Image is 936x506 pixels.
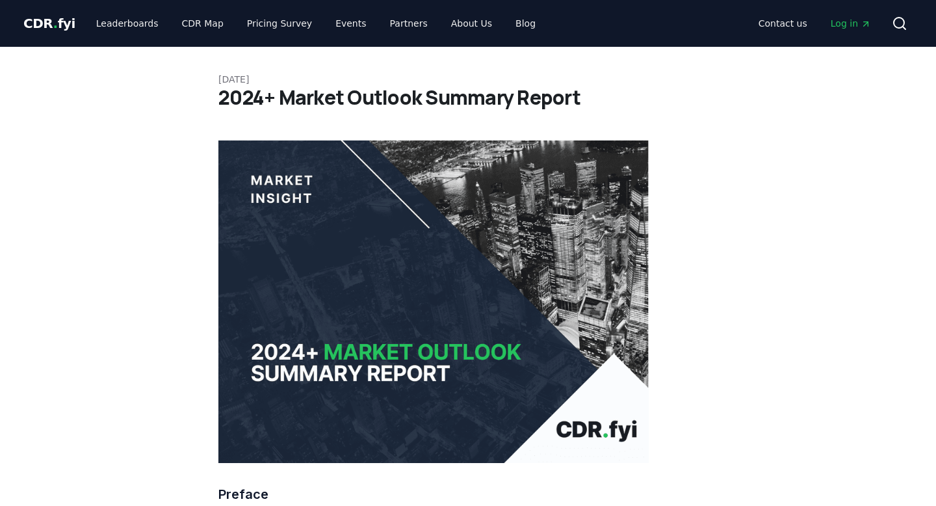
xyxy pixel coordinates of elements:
a: Blog [505,12,546,35]
a: Events [325,12,376,35]
span: . [53,16,58,31]
a: CDR Map [172,12,234,35]
h3: Preface [218,484,649,505]
a: Log in [820,12,881,35]
img: blog post image [218,140,649,463]
a: CDR.fyi [23,14,75,33]
span: Log in [831,17,871,30]
span: CDR fyi [23,16,75,31]
nav: Main [86,12,546,35]
a: Partners [380,12,438,35]
nav: Main [748,12,881,35]
a: About Us [441,12,502,35]
a: Contact us [748,12,818,35]
a: Pricing Survey [237,12,322,35]
p: [DATE] [218,73,718,86]
a: Leaderboards [86,12,169,35]
h1: 2024+ Market Outlook Summary Report [218,86,718,109]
